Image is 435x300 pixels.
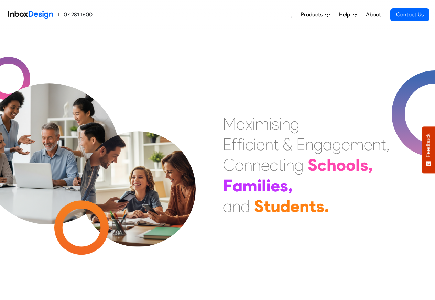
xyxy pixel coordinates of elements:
div: n [300,196,309,216]
div: m [255,113,269,134]
div: E [296,134,305,155]
div: f [231,134,237,155]
div: a [236,113,246,134]
div: , [368,155,373,175]
div: n [282,113,290,134]
div: C [223,155,235,175]
div: i [242,134,245,155]
div: s [280,175,288,196]
div: e [256,134,265,155]
div: i [253,134,256,155]
div: f [237,134,242,155]
a: About [364,8,383,22]
div: g [294,155,304,175]
span: Feedback [425,133,432,157]
div: e [271,175,280,196]
div: t [273,134,279,155]
div: g [290,113,300,134]
div: E [223,134,231,155]
div: a [223,196,232,216]
div: n [265,134,273,155]
div: e [341,134,350,155]
div: c [245,134,253,155]
div: g [332,134,341,155]
div: o [346,155,356,175]
div: c [270,155,278,175]
div: d [280,196,290,216]
div: i [283,155,286,175]
button: Feedback - Show survey [422,126,435,173]
a: Help [336,8,360,22]
div: n [372,134,381,155]
span: Products [301,11,325,19]
div: , [386,134,390,155]
div: m [242,175,257,196]
div: i [269,113,272,134]
div: o [235,155,244,175]
a: Contact Us [390,8,429,21]
div: t [278,155,283,175]
div: n [286,155,294,175]
img: parents_with_child.png [66,103,210,247]
div: e [290,196,300,216]
div: m [350,134,364,155]
div: & [283,134,292,155]
div: t [264,196,271,216]
div: t [381,134,386,155]
div: g [314,134,323,155]
div: . [324,196,329,216]
div: n [305,134,314,155]
div: e [364,134,372,155]
div: S [254,196,264,216]
div: s [272,113,279,134]
div: F [223,175,232,196]
div: n [232,196,241,216]
span: Help [339,11,353,19]
div: n [252,155,261,175]
div: S [308,155,317,175]
div: o [336,155,346,175]
div: n [244,155,252,175]
div: l [356,155,360,175]
a: Products [298,8,333,22]
div: d [241,196,250,216]
div: , [288,175,293,196]
div: t [309,196,316,216]
div: a [323,134,332,155]
div: u [271,196,280,216]
div: l [262,175,266,196]
div: i [266,175,271,196]
div: h [327,155,336,175]
div: s [316,196,324,216]
div: i [252,113,255,134]
div: Maximising Efficient & Engagement, Connecting Schools, Families, and Students. [223,113,390,216]
div: M [223,113,236,134]
div: i [279,113,282,134]
div: s [360,155,368,175]
div: i [257,175,262,196]
a: 07 281 1600 [58,11,93,19]
div: x [246,113,252,134]
div: c [317,155,327,175]
div: e [261,155,270,175]
div: a [232,175,242,196]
